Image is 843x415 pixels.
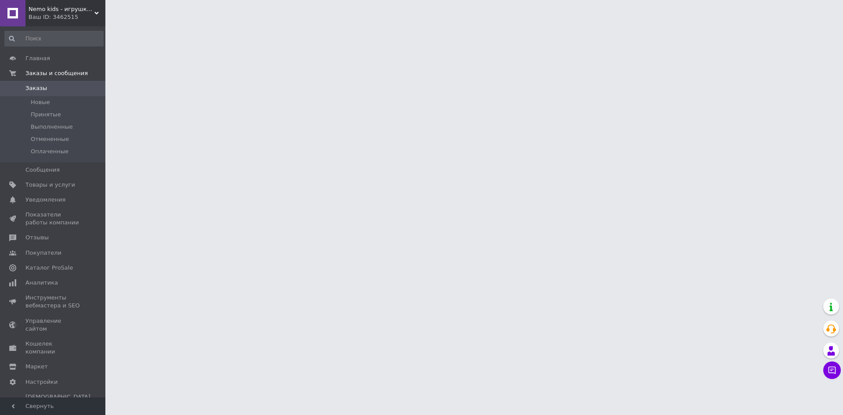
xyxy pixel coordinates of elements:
[25,317,81,333] span: Управление сайтом
[25,69,88,77] span: Заказы и сообщения
[25,264,73,272] span: Каталог ProSale
[31,111,61,119] span: Принятые
[25,279,58,287] span: Аналитика
[25,234,49,242] span: Отзывы
[25,166,60,174] span: Сообщения
[823,361,841,379] button: Чат с покупателем
[31,135,69,143] span: Отмененные
[31,98,50,106] span: Новые
[29,13,105,21] div: Ваш ID: 3462515
[25,363,48,371] span: Маркет
[25,196,65,204] span: Уведомления
[25,249,61,257] span: Покупатели
[25,294,81,310] span: Инструменты вебмастера и SEO
[25,340,81,356] span: Кошелек компании
[25,378,58,386] span: Настройки
[31,148,68,155] span: Оплаченные
[25,54,50,62] span: Главная
[4,31,104,47] input: Поиск
[29,5,94,13] span: Nemo kids - игрушки и товары для детей
[25,181,75,189] span: Товары и услуги
[25,84,47,92] span: Заказы
[25,211,81,227] span: Показатели работы компании
[31,123,73,131] span: Выполненные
